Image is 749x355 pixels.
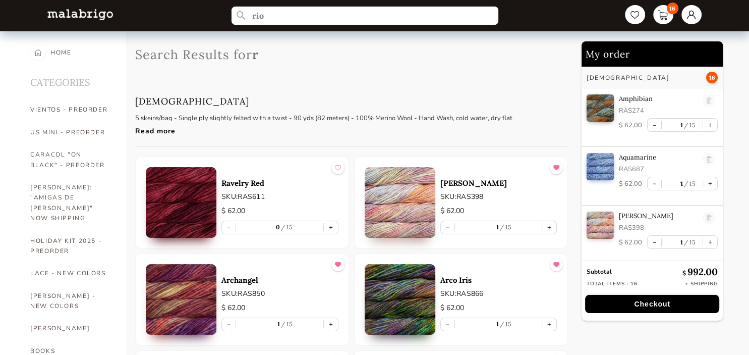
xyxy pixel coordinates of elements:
[587,94,614,122] img: 0.jpg
[135,46,567,63] h1: Search Results for
[221,288,338,299] p: SKU: RAS850
[221,206,338,217] p: $ 62.00
[683,238,696,246] label: 15
[34,45,42,60] img: home-nav-btn.c16b0172.svg
[499,320,512,328] label: 15
[222,318,236,331] button: -
[706,72,718,83] span: 16
[365,264,435,335] img: 0.jpg
[703,236,717,248] button: +
[441,221,454,234] button: -
[619,179,642,188] p: $ 62.00
[499,223,512,231] label: 15
[221,191,338,202] p: SKU: RAS611
[440,275,557,285] a: Arco Iris
[440,191,557,202] p: SKU: RAS398
[587,153,614,180] img: 0.jpg
[221,275,338,285] a: Archangel
[135,95,249,107] h1: [DEMOGRAPHIC_DATA]
[440,178,557,188] a: [PERSON_NAME]
[585,295,719,313] button: Checkout
[542,318,556,331] button: +
[648,236,661,248] button: -
[324,318,338,331] button: +
[682,266,718,278] p: 992.00
[587,280,638,287] p: Total items : 16
[648,177,661,190] button: -
[619,212,698,220] p: [PERSON_NAME]
[30,143,111,176] a: CARACOL "ON BLACK" - PREORDER
[619,121,642,130] p: $ 62.00
[619,94,698,103] p: Amphibian
[440,288,557,299] p: SKU: RAS866
[441,318,454,331] button: -
[30,317,111,339] a: [PERSON_NAME]
[682,269,687,277] span: $
[365,167,435,238] img: 0.jpg
[280,223,293,231] label: 15
[47,9,113,20] img: L5WsItTXhTFtyxb3tkNoXNspfcfOAAWlbXYcuBTUg0FA22wzaAJ6kXiYLTb6coiuTfQf1mE2HwVko7IAAAAASUVORK5CYII=
[667,3,678,14] span: 16
[146,264,216,335] img: 0.jpg
[587,74,669,82] h3: [DEMOGRAPHIC_DATA]
[30,176,111,230] a: [PERSON_NAME]: "AMIGAS DE [PERSON_NAME]" NOW SHIPPING
[587,268,612,276] strong: Subtotal
[619,223,698,232] p: RAS398
[252,46,259,63] span: r
[232,7,498,25] input: Search...
[619,238,642,247] p: $ 62.00
[135,121,512,136] div: Read more
[30,230,111,263] a: HOLIDAY KIT 2025 - PREORDER
[30,64,111,98] h2: CATEGORIES
[221,178,338,188] a: Ravelry Red
[324,221,338,234] button: +
[648,119,661,131] button: -
[280,320,293,328] label: 15
[619,165,698,174] p: RAS687
[619,106,698,115] p: RAS274
[440,302,557,314] p: $ 62.00
[582,41,723,67] h2: My order
[221,302,338,314] p: $ 62.00
[703,177,717,190] button: +
[685,280,718,287] p: + Shipping
[30,285,111,318] a: [PERSON_NAME] - NEW COLORS
[587,212,614,239] img: 0.jpg
[653,5,673,24] a: 16
[703,119,717,131] button: +
[582,295,723,313] a: Checkout
[683,121,696,129] label: 15
[146,167,216,238] img: 0.jpg
[542,221,556,234] button: +
[30,262,111,284] a: LACE - NEW COLORS
[683,180,696,187] label: 15
[30,121,111,143] a: US MINI - PREORDER
[135,114,512,123] p: 5 skeins/bag - Single ply slightly felted with a twist - 90 yds (82 meters) - 100% Merino Wool - ...
[440,206,557,217] p: $ 62.00
[30,98,111,121] a: VIENTOS - PREORDER
[619,153,698,162] p: Aquamarine
[50,41,72,64] div: HOME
